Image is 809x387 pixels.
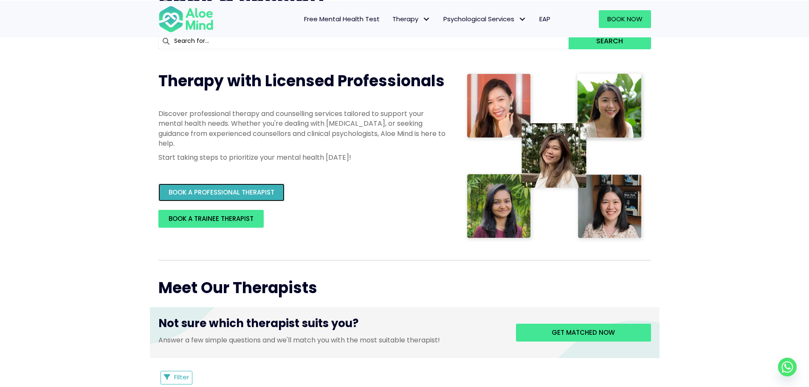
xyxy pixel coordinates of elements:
a: Psychological ServicesPsychological Services: submenu [437,10,533,28]
span: Therapy with Licensed Professionals [158,70,445,92]
a: Free Mental Health Test [298,10,386,28]
p: Discover professional therapy and counselling services tailored to support your mental health nee... [158,109,447,148]
h3: Not sure which therapist suits you? [158,316,503,335]
span: Book Now [607,14,643,23]
nav: Menu [225,10,557,28]
span: Meet Our Therapists [158,277,317,299]
span: Free Mental Health Test [304,14,380,23]
img: Therapist collage [464,71,646,243]
span: EAP [539,14,550,23]
button: Search [569,33,651,49]
a: Book Now [599,10,651,28]
a: EAP [533,10,557,28]
p: Start taking steps to prioritize your mental health [DATE]! [158,153,447,162]
span: BOOK A TRAINEE THERAPIST [169,214,254,223]
img: Aloe mind Logo [158,5,214,33]
a: BOOK A TRAINEE THERAPIST [158,210,264,228]
button: Filter Listings [161,371,193,384]
span: Therapy: submenu [420,13,433,25]
span: BOOK A PROFESSIONAL THERAPIST [169,188,274,197]
a: Whatsapp [778,358,797,376]
span: Psychological Services [443,14,527,23]
span: Therapy [392,14,431,23]
input: Search for... [158,33,569,49]
a: Get matched now [516,324,651,342]
a: TherapyTherapy: submenu [386,10,437,28]
span: Filter [174,373,189,381]
span: Psychological Services: submenu [516,13,529,25]
span: Get matched now [552,328,615,337]
a: BOOK A PROFESSIONAL THERAPIST [158,184,285,201]
p: Answer a few simple questions and we'll match you with the most suitable therapist! [158,335,503,345]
